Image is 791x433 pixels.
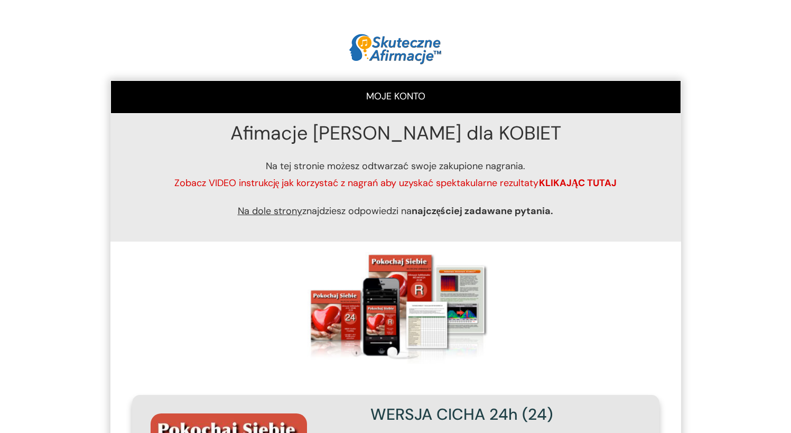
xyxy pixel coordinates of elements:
img: afirmacje-logo-blue-602.png [349,33,442,65]
p: znajdziesz odpowiedzi na [133,202,659,230]
span: Na dole strony [238,205,302,217]
span: Zobacz VIDEO instrukcję jak korzystać z nagrań aby uzyskać spektakularne rezultaty [174,177,539,189]
p: Na tej stronie możesz odtwarzać swoje zakupione nagrania. [133,158,659,202]
a: KLIKAJĄC TUTAJ [539,177,617,189]
a: MOJE KONTO [366,90,425,103]
img: afirmacje-album-set-pokochaj-siebie [303,252,488,365]
strong: najczęściej zadawane pytania. [412,205,554,217]
span: Afimacje [PERSON_NAME] dla KOBIET [230,121,561,145]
